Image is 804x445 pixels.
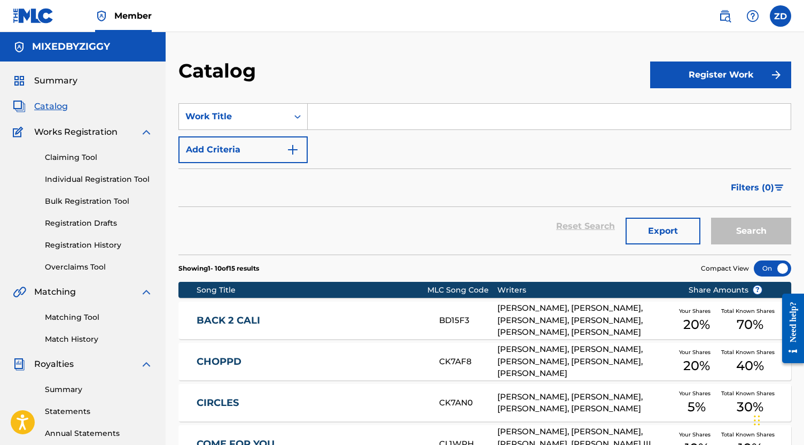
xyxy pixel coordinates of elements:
img: Catalog [13,100,26,113]
span: 20 % [683,356,710,375]
img: Matching [13,286,26,298]
a: SummarySummary [13,74,77,87]
span: 5 % [688,397,706,417]
span: Summary [34,74,77,87]
a: Match History [45,334,153,345]
div: Work Title [185,110,282,123]
div: Writers [497,285,672,296]
div: MLC Song Code [427,285,497,296]
span: Your Shares [679,348,715,356]
div: [PERSON_NAME], [PERSON_NAME], [PERSON_NAME], [PERSON_NAME], [PERSON_NAME], [PERSON_NAME] [497,302,672,339]
div: Song Title [197,285,427,296]
span: Member [114,10,152,22]
a: CIRCLES [197,397,425,409]
span: Works Registration [34,126,118,139]
a: BACK 2 CALI [197,314,425,327]
a: Bulk Registration Tool [45,196,153,207]
div: Help [742,5,763,27]
img: expand [140,286,153,298]
a: Registration History [45,240,153,251]
a: Matching Tool [45,312,153,323]
img: Works Registration [13,126,27,139]
button: Register Work [650,62,791,88]
span: Matching [34,286,76,298]
p: Showing 1 - 10 of 15 results [178,264,259,273]
span: 30 % [737,397,763,417]
form: Search Form [178,103,791,255]
h2: Catalog [178,59,261,83]
button: Export [626,218,700,244]
div: BD15F3 [439,314,497,327]
img: expand [140,358,153,371]
a: Annual Statements [45,428,153,439]
span: Total Known Shares [721,431,779,439]
span: 70 % [737,315,763,334]
div: User Menu [770,5,791,27]
img: expand [140,126,153,139]
img: help [746,10,759,22]
a: Individual Registration Tool [45,174,153,185]
a: Overclaims Tool [45,262,153,273]
span: 40 % [736,356,764,375]
span: Catalog [34,100,68,113]
img: Royalties [13,358,26,371]
span: Filters ( 0 ) [731,181,774,194]
span: Royalties [34,358,74,371]
span: ? [753,286,762,294]
iframe: Chat Widget [751,394,804,445]
span: Total Known Shares [721,389,779,397]
span: Total Known Shares [721,348,779,356]
div: [PERSON_NAME], [PERSON_NAME], [PERSON_NAME], [PERSON_NAME], [PERSON_NAME] [497,343,672,380]
div: [PERSON_NAME], [PERSON_NAME], [PERSON_NAME], [PERSON_NAME] [497,391,672,415]
img: Accounts [13,41,26,53]
span: Share Amounts [689,285,762,296]
a: Public Search [714,5,736,27]
span: Your Shares [679,431,715,439]
span: Total Known Shares [721,307,779,315]
div: CK7AF8 [439,356,497,368]
span: 20 % [683,315,710,334]
span: Compact View [701,264,749,273]
img: search [719,10,731,22]
h5: MIXEDBYZIGGY [32,41,110,53]
img: MLC Logo [13,8,54,24]
img: Top Rightsholder [95,10,108,22]
img: f7272a7cc735f4ea7f67.svg [770,68,783,81]
a: CHOPPD [197,356,425,368]
button: Add Criteria [178,136,308,163]
a: Claiming Tool [45,152,153,163]
div: Drag [754,404,760,436]
a: Summary [45,384,153,395]
button: Filters (0) [724,174,791,201]
img: Summary [13,74,26,87]
img: filter [775,185,784,191]
iframe: Resource Center [774,282,804,374]
img: 9d2ae6d4665cec9f34b9.svg [286,143,299,156]
a: CatalogCatalog [13,100,68,113]
div: CK7AN0 [439,397,497,409]
a: Registration Drafts [45,218,153,229]
span: Your Shares [679,307,715,315]
span: Your Shares [679,389,715,397]
a: Statements [45,406,153,417]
